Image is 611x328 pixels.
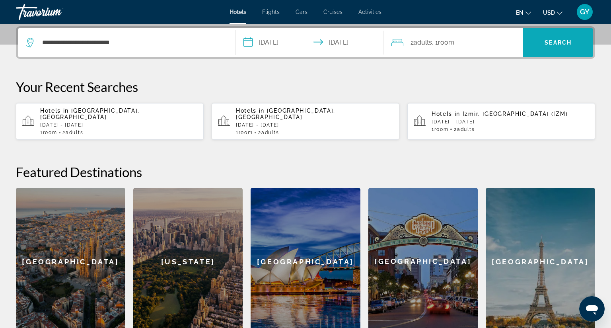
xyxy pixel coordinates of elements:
button: Hotels in Izmir, [GEOGRAPHIC_DATA] (IZM)[DATE] - [DATE]1Room2Adults [407,103,595,140]
span: 2 [454,127,475,132]
button: Change currency [543,7,562,18]
p: [DATE] - [DATE] [236,122,393,128]
a: Flights [262,9,280,15]
span: Hotels in [432,111,460,117]
span: Izmir, [GEOGRAPHIC_DATA] (IZM) [463,111,568,117]
a: Hotels [230,9,246,15]
input: Search hotel destination [41,37,223,49]
span: GY [580,8,590,16]
a: Travorium [16,2,95,22]
span: Room [239,130,253,135]
span: , 1 [432,37,454,48]
span: 1 [236,130,253,135]
h2: Featured Destinations [16,164,595,180]
span: Room [438,39,454,46]
button: Change language [516,7,531,18]
span: Room [43,130,57,135]
span: Hotels in [236,107,265,114]
a: Activities [358,9,381,15]
button: Travelers: 2 adults, 0 children [383,28,523,57]
a: Cars [296,9,307,15]
span: Adults [66,130,83,135]
span: Hotels in [40,107,69,114]
button: Hotels in [GEOGRAPHIC_DATA], [GEOGRAPHIC_DATA][DATE] - [DATE]1Room2Adults [212,103,399,140]
p: [DATE] - [DATE] [40,122,197,128]
div: Search widget [18,28,593,57]
p: Your Recent Searches [16,79,595,95]
span: USD [543,10,555,16]
span: 1 [432,127,448,132]
button: User Menu [574,4,595,20]
button: Select check in and out date [235,28,383,57]
span: Adults [414,39,432,46]
a: Cruises [323,9,342,15]
span: 1 [40,130,57,135]
span: Adults [457,127,475,132]
span: Search [545,39,572,46]
button: Hotels in [GEOGRAPHIC_DATA], [GEOGRAPHIC_DATA][DATE] - [DATE]1Room2Adults [16,103,204,140]
button: Search [523,28,593,57]
span: Adults [261,130,279,135]
span: 2 [62,130,83,135]
span: en [516,10,523,16]
iframe: Кнопка запуска окна обмена сообщениями [579,296,605,322]
p: [DATE] - [DATE] [432,119,589,125]
span: [GEOGRAPHIC_DATA], [GEOGRAPHIC_DATA] [236,107,335,120]
span: 2 [411,37,432,48]
span: Room [434,127,449,132]
span: [GEOGRAPHIC_DATA], [GEOGRAPHIC_DATA] [40,107,140,120]
span: 2 [258,130,279,135]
